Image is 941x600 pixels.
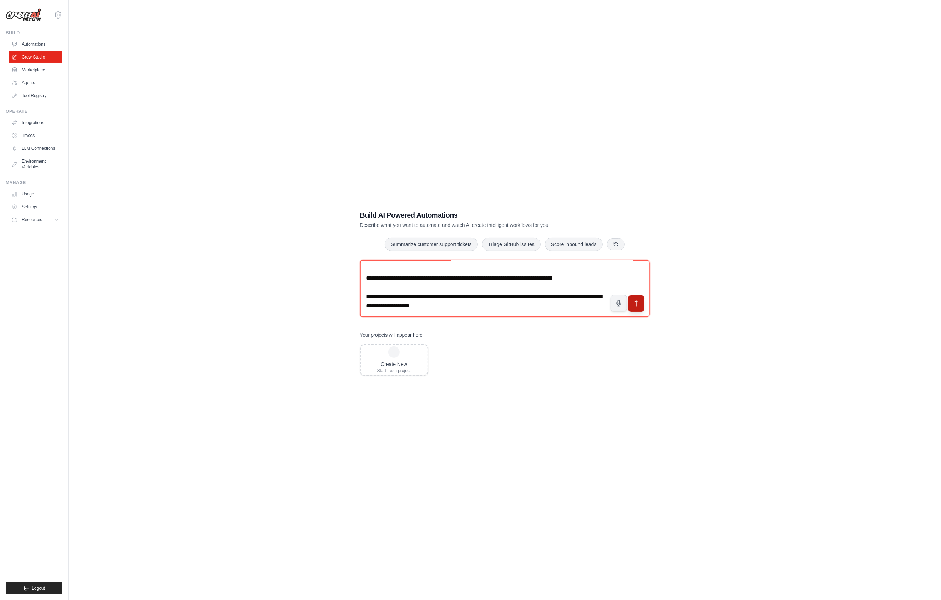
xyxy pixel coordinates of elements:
[6,180,62,185] div: Manage
[9,214,62,225] button: Resources
[377,361,411,368] div: Create New
[611,295,627,311] button: Click to speak your automation idea
[9,90,62,101] a: Tool Registry
[360,331,423,339] h3: Your projects will appear here
[9,39,62,50] a: Automations
[32,585,45,591] span: Logout
[385,238,477,251] button: Summarize customer support tickets
[9,130,62,141] a: Traces
[9,51,62,63] a: Crew Studio
[607,238,625,250] button: Get new suggestions
[9,143,62,154] a: LLM Connections
[360,222,600,229] p: Describe what you want to automate and watch AI create intelligent workflows for you
[377,368,411,373] div: Start fresh project
[9,64,62,76] a: Marketplace
[9,188,62,200] a: Usage
[905,566,941,600] iframe: Chat Widget
[6,8,41,22] img: Logo
[6,582,62,594] button: Logout
[9,156,62,173] a: Environment Variables
[360,210,600,220] h1: Build AI Powered Automations
[9,77,62,88] a: Agents
[22,217,42,223] span: Resources
[6,108,62,114] div: Operate
[545,238,603,251] button: Score inbound leads
[6,30,62,36] div: Build
[9,117,62,128] a: Integrations
[482,238,541,251] button: Triage GitHub issues
[9,201,62,213] a: Settings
